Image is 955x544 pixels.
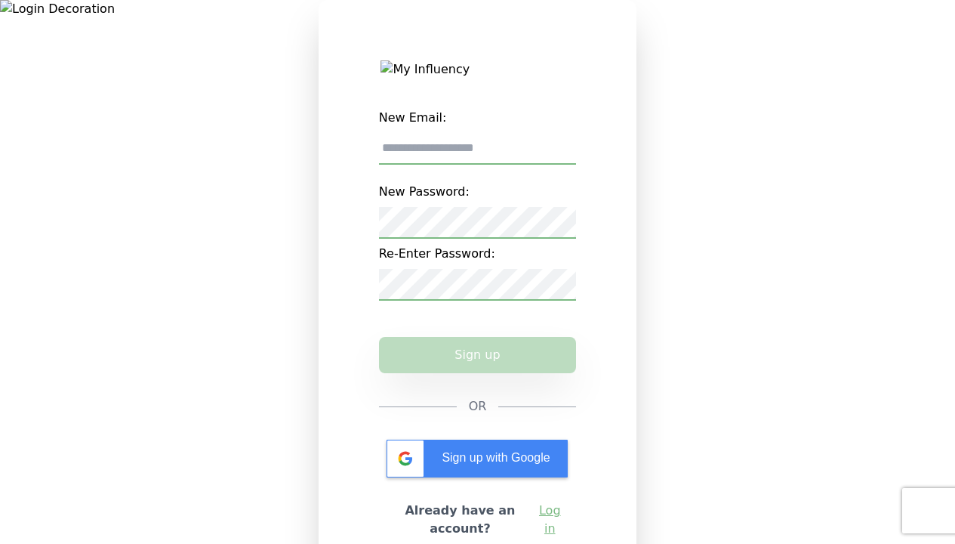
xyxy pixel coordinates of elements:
span: OR [469,397,487,416]
label: New Password: [379,177,577,207]
a: Log in [535,502,564,538]
img: My Influency [380,60,574,79]
h2: Already have an account? [391,502,530,538]
label: Re-Enter Password: [379,239,577,269]
label: New Email: [379,103,577,133]
button: Sign up [379,337,577,373]
span: Sign up with Google [442,451,550,464]
div: Sign up with Google [387,440,568,478]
